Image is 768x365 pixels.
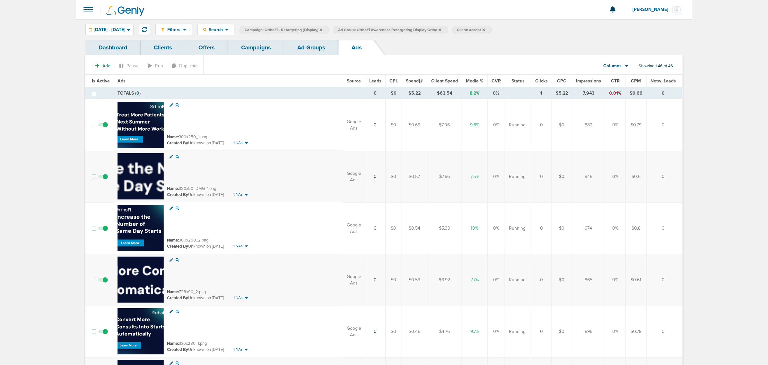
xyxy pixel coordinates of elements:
[338,40,375,55] a: Ads
[531,254,552,306] td: 0
[402,151,427,202] td: $0.57
[605,88,626,99] td: 0.01%
[611,78,620,84] span: CTR
[402,306,427,357] td: $0.46
[626,151,647,202] td: $0.6
[488,99,505,151] td: 0%
[427,99,462,151] td: $7.06
[462,254,488,306] td: 7.7%
[167,295,188,301] span: Created By
[136,90,139,96] span: 0
[626,202,647,254] td: $0.8
[462,306,488,357] td: 9.7%
[631,78,641,84] span: CPM
[572,151,605,202] td: 945
[167,289,206,294] small: 728x90_2.png
[552,151,572,202] td: $0
[605,202,626,254] td: 0%
[369,78,381,84] span: Leads
[167,238,208,243] small: 300x250_2.png
[572,99,605,151] td: 882
[228,40,284,55] a: Campaigns
[167,243,224,249] small: Unknown on [DATE]
[605,254,626,306] td: 0%
[531,99,552,151] td: 0
[492,78,501,84] span: CVR
[488,202,505,254] td: 0%
[647,88,683,99] td: 0
[167,244,188,249] span: Created By
[402,254,427,306] td: $0.53
[389,78,398,84] span: CPL
[167,186,216,191] small: 320x50_DMG_1.png
[552,202,572,254] td: $0
[386,306,402,357] td: $0
[626,254,647,306] td: $0.61
[647,99,683,151] td: 0
[167,140,224,146] small: Unknown on [DATE]
[626,99,647,151] td: $0.79
[118,257,164,303] img: Ad image
[427,151,462,202] td: $7.56
[572,306,605,357] td: 595
[141,40,185,55] a: Clients
[633,7,673,12] span: [PERSON_NAME]
[245,27,322,33] span: Campaign: OrthoFi - Retargeting (Display)
[605,306,626,357] td: 0%
[488,88,505,99] td: 0%
[462,151,488,202] td: 7.5%
[374,225,377,231] a: 0
[552,254,572,306] td: $0
[233,192,243,197] span: 1 NAs
[406,78,423,84] span: Spend
[85,40,141,55] a: Dashboard
[106,6,144,16] img: Genly
[386,151,402,202] td: $0
[462,88,488,99] td: 8.2%
[94,28,125,32] span: [DATE] - [DATE]
[509,277,526,283] span: Running
[572,202,605,254] td: 674
[118,102,164,148] img: Ad image
[535,78,548,84] span: Clicks
[431,78,458,84] span: Client Spend
[338,27,441,33] span: Ad Group: OrthoFi Awareness Retargeting Display Ortho
[402,88,427,99] td: $5.22
[167,289,179,294] span: Name:
[647,202,683,254] td: 0
[167,134,179,140] span: Name:
[457,27,485,33] span: Client: accept
[365,88,386,99] td: 0
[165,27,183,32] span: Filters
[386,202,402,254] td: $0
[531,151,552,202] td: 0
[509,174,526,180] span: Running
[114,88,343,99] td: TOTALS ( )
[347,78,361,84] span: Source
[576,78,601,84] span: Impressions
[118,308,164,354] img: Ad image
[427,202,462,254] td: $5.39
[650,78,676,84] span: Netw. Leads
[118,153,164,199] img: Ad image
[531,202,552,254] td: 0
[386,99,402,151] td: $0
[167,295,224,301] small: Unknown on [DATE]
[427,254,462,306] td: $6.92
[531,88,552,99] td: 1
[374,277,377,283] a: 0
[343,202,365,254] td: Google Ads
[647,254,683,306] td: 0
[374,174,377,179] a: 0
[374,122,377,128] a: 0
[552,306,572,357] td: $0
[102,63,110,69] span: Add
[118,78,126,84] span: Ads
[167,347,224,352] small: Unknown on [DATE]
[207,27,225,32] span: Search
[284,40,338,55] a: Ad Groups
[488,254,505,306] td: 0%
[605,99,626,151] td: 0%
[92,78,110,84] span: Is Active
[233,295,243,301] span: 1 NAs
